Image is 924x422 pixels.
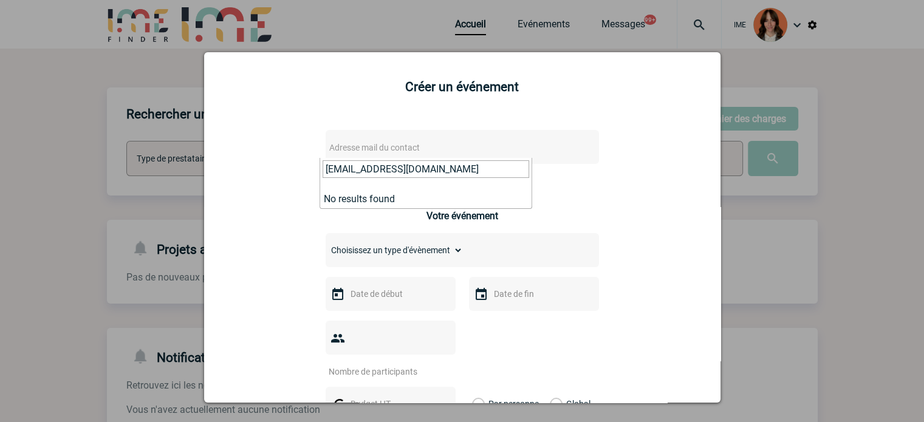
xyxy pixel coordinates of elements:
[491,286,575,302] input: Date de fin
[320,189,532,208] li: No results found
[329,143,420,152] span: Adresse mail du contact
[347,286,431,302] input: Date de début
[426,210,498,222] h3: Votre événement
[550,387,558,421] label: Global
[219,80,705,94] h2: Créer un événement
[347,396,431,412] input: Budget HT
[472,387,485,421] label: Par personne
[326,364,440,379] input: Nombre de participants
